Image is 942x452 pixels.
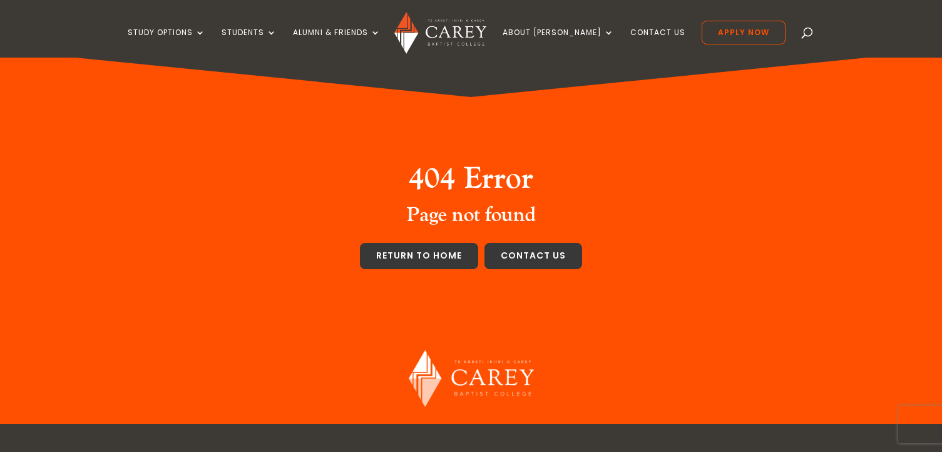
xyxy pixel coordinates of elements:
[225,131,412,152] a: New Students
[225,191,412,211] a: Academic Regulations
[484,243,582,269] a: Contact us
[702,21,786,44] a: Apply Now
[225,210,412,230] a: Timetables
[409,350,534,407] img: Carey Baptist College
[503,28,614,58] a: About [PERSON_NAME]
[293,28,381,58] a: Alumni & Friends
[128,28,205,58] a: Study Options
[225,171,412,191] a: Student Support and Wellbeing
[222,28,277,58] a: Students
[237,203,706,234] h3: Page not found
[225,111,412,131] a: Student Portal
[225,151,412,171] a: Community Life
[225,72,412,92] a: CareyOnline
[630,28,685,58] a: Contact Us
[225,92,412,112] a: [PERSON_NAME][GEOGRAPHIC_DATA]
[360,243,478,269] a: Return to home
[237,161,706,203] h2: 404 Error
[394,12,486,54] img: Carey Baptist College
[409,396,534,411] a: Carey Baptist College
